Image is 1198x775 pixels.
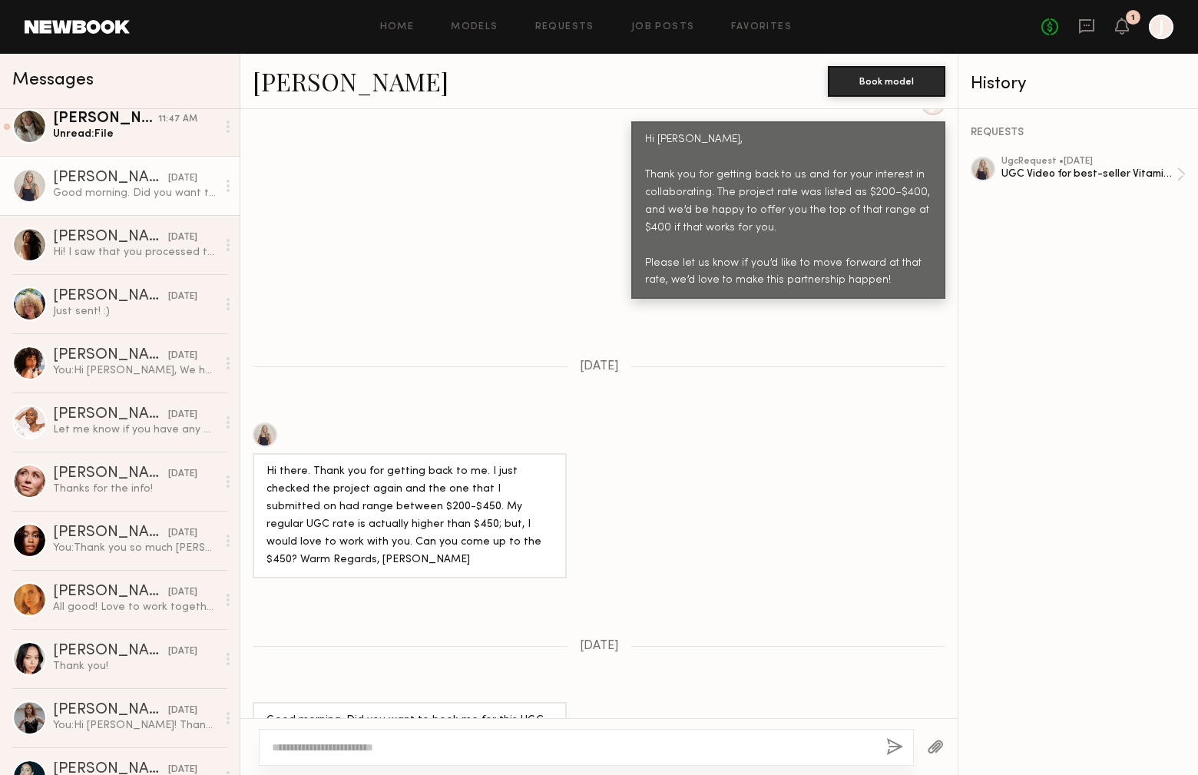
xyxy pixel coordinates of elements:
div: [PERSON_NAME] [53,111,158,127]
a: [PERSON_NAME] [253,65,448,98]
a: Favorites [731,22,792,32]
div: [DATE] [168,585,197,600]
div: [PERSON_NAME] [53,585,168,600]
div: [PERSON_NAME] [53,644,168,659]
div: 11:47 AM [158,112,197,127]
div: [DATE] [168,704,197,718]
div: Unread: File [53,127,217,141]
div: UGC Video for best-seller Vitamin C [1001,167,1176,181]
div: Good morning. Did you want to book me for this UGC at $450? Thank you. [53,186,217,200]
div: [PERSON_NAME] [53,407,168,422]
div: [DATE] [168,408,197,422]
div: REQUESTS [971,128,1186,138]
div: Hi! I saw that you processed the payment. I was wondering if you guys added the $50 that we agreed? [53,245,217,260]
div: Thank you! [53,659,217,674]
div: Hi [PERSON_NAME], Thank you for getting back to us and for your interest in collaborating. The pr... [645,131,932,290]
span: Messages [12,71,94,89]
div: Let me know if you have any other questions/edits [53,422,217,437]
div: Just sent! :) [53,304,217,319]
div: You: Thank you so much [PERSON_NAME]! Please send it to [EMAIL_ADDRESS][DOMAIN_NAME] [53,541,217,555]
button: Book model [828,66,945,97]
a: Models [451,22,498,32]
div: [PERSON_NAME] [53,466,168,482]
div: [PERSON_NAME] [53,525,168,541]
div: History [971,75,1186,93]
div: ugc Request • [DATE] [1001,157,1176,167]
a: Book model [828,74,945,87]
div: Thanks for the info! [53,482,217,496]
a: Home [380,22,415,32]
div: You: Hi [PERSON_NAME]! Thank you so much for getting back to us. We have filled all of our alloca... [53,718,217,733]
div: [PERSON_NAME] [53,289,168,304]
div: [DATE] [168,526,197,541]
span: [DATE] [580,360,619,373]
span: [DATE] [580,640,619,653]
a: ugcRequest •[DATE]UGC Video for best-seller Vitamin C [1001,157,1186,192]
a: Job Posts [631,22,695,32]
div: [PERSON_NAME] [53,171,168,186]
div: [DATE] [168,467,197,482]
div: All good! Love to work together in the future! [53,600,217,614]
div: [DATE] [168,290,197,304]
div: [DATE] [168,349,197,363]
a: Requests [535,22,594,32]
div: [DATE] [168,230,197,245]
div: [PERSON_NAME] [53,703,168,718]
div: Hi there. Thank you for getting back to me. I just checked the project again and the one that I s... [266,463,553,569]
div: [PERSON_NAME] [53,230,168,245]
div: [DATE] [168,644,197,659]
div: [PERSON_NAME] [53,348,168,363]
div: 1 [1131,14,1135,22]
div: [DATE] [168,171,197,186]
div: Good morning. Did you want to book me for this UGC at $450? Thank you. [266,712,553,747]
a: J [1149,15,1173,39]
div: You: Hi [PERSON_NAME], We have received it! We'll get back to you via email. [53,363,217,378]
